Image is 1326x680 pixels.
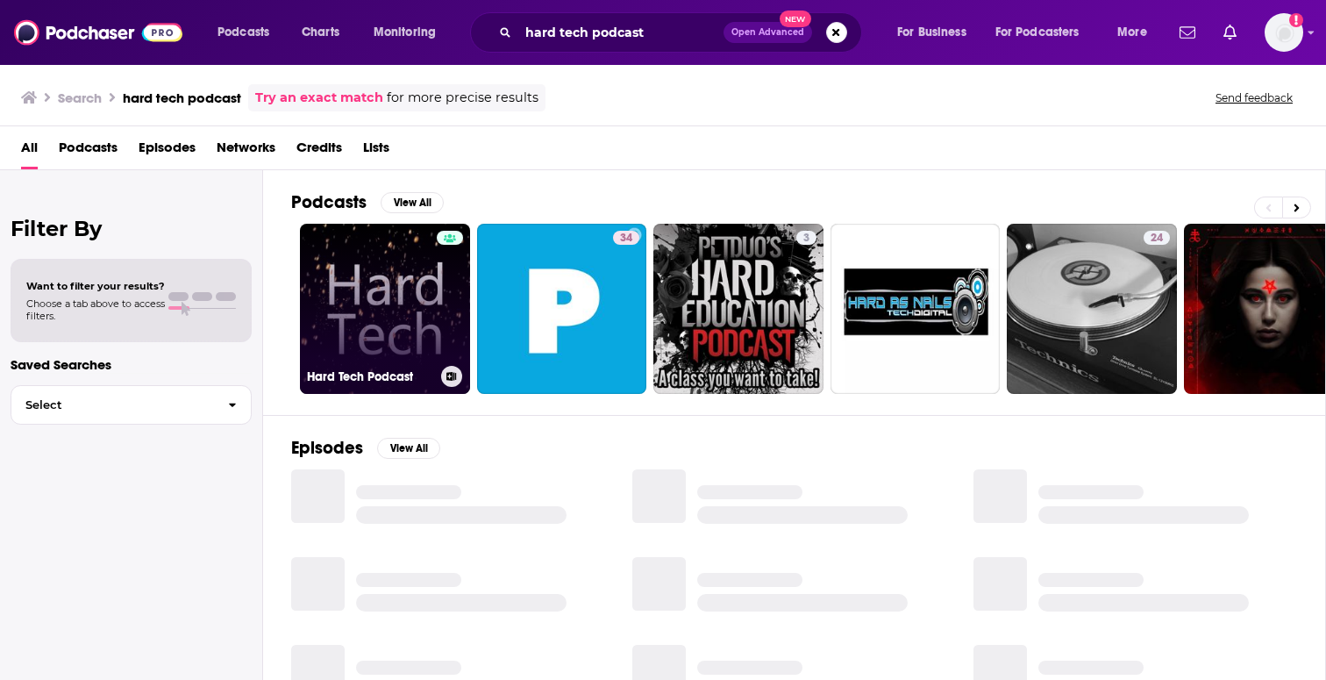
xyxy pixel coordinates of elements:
[59,133,118,169] a: Podcasts
[780,11,811,27] span: New
[518,18,724,47] input: Search podcasts, credits, & more...
[291,191,367,213] h2: Podcasts
[613,231,639,245] a: 34
[1265,13,1303,52] span: Logged in as maiak
[21,133,38,169] a: All
[796,231,816,245] a: 3
[123,89,241,106] h3: hard tech podcast
[1216,18,1244,47] a: Show notifications dropdown
[205,18,292,47] button: open menu
[217,133,275,169] a: Networks
[255,88,383,108] a: Try an exact match
[995,20,1080,45] span: For Podcasters
[374,20,436,45] span: Monitoring
[381,192,444,213] button: View All
[1144,231,1170,245] a: 24
[724,22,812,43] button: Open AdvancedNew
[477,224,647,394] a: 34
[377,438,440,459] button: View All
[58,89,102,106] h3: Search
[1210,90,1298,105] button: Send feedback
[307,369,434,384] h3: Hard Tech Podcast
[302,20,339,45] span: Charts
[300,224,470,394] a: Hard Tech Podcast
[11,356,252,373] p: Saved Searches
[1151,230,1163,247] span: 24
[1265,13,1303,52] button: Show profile menu
[885,18,988,47] button: open menu
[26,297,165,322] span: Choose a tab above to access filters.
[984,18,1105,47] button: open menu
[290,18,350,47] a: Charts
[487,12,879,53] div: Search podcasts, credits, & more...
[387,88,538,108] span: for more precise results
[26,280,165,292] span: Want to filter your results?
[1289,13,1303,27] svg: Add a profile image
[217,20,269,45] span: Podcasts
[361,18,459,47] button: open menu
[1265,13,1303,52] img: User Profile
[897,20,966,45] span: For Business
[1117,20,1147,45] span: More
[139,133,196,169] a: Episodes
[653,224,823,394] a: 3
[1105,18,1169,47] button: open menu
[1007,224,1177,394] a: 24
[731,28,804,37] span: Open Advanced
[291,191,444,213] a: PodcastsView All
[363,133,389,169] a: Lists
[296,133,342,169] a: Credits
[291,437,440,459] a: EpisodesView All
[14,16,182,49] img: Podchaser - Follow, Share and Rate Podcasts
[11,399,214,411] span: Select
[1173,18,1202,47] a: Show notifications dropdown
[620,230,632,247] span: 34
[11,216,252,241] h2: Filter By
[11,385,252,425] button: Select
[803,230,809,247] span: 3
[291,437,363,459] h2: Episodes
